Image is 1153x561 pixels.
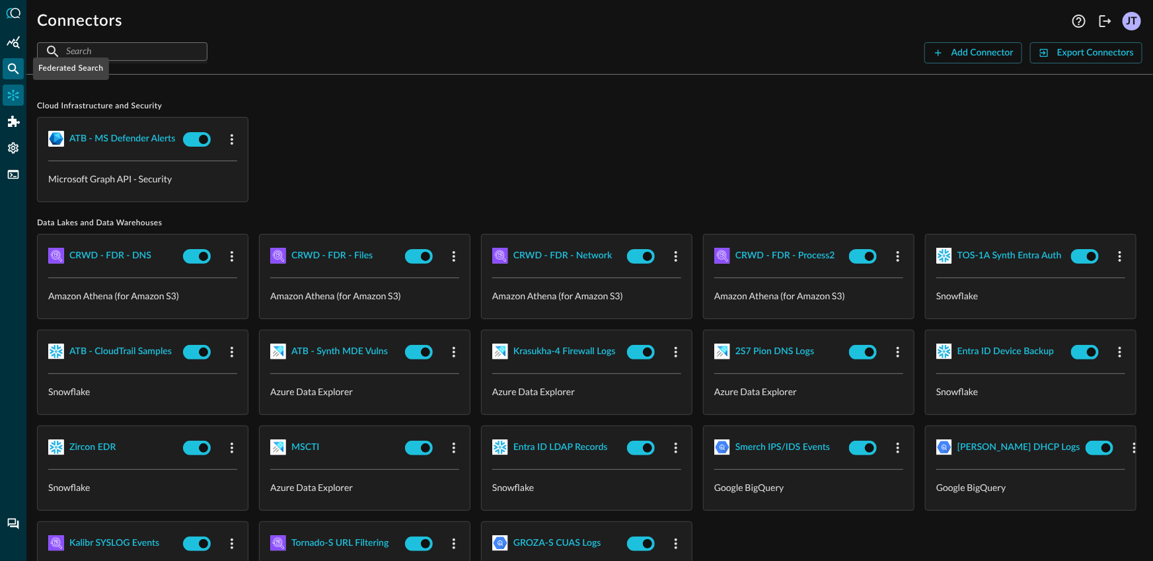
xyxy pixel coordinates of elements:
div: Export Connectors [1057,45,1134,61]
div: Federated Search [3,58,24,79]
button: Krasukha-4 Firewall Logs [513,341,616,362]
button: Smerch IPS/IDS Events [735,437,830,458]
img: Snowflake.svg [936,344,952,359]
div: Zircon EDR [69,439,116,456]
img: Snowflake.svg [936,248,952,264]
div: CRWD - FDR - Network [513,248,613,264]
button: Zircon EDR [69,437,116,458]
div: Entra ID LDAP Records [513,439,608,456]
img: AzureDataExplorer.svg [714,344,730,359]
img: AzureDataExplorer.svg [270,439,286,455]
button: Logout [1095,11,1116,32]
button: Help [1068,11,1090,32]
div: CRWD - FDR - Files [291,248,373,264]
p: Microsoft Graph API - Security [48,172,237,186]
button: Tornado-S URL Filtering [291,533,389,554]
button: CRWD - FDR - Network [513,245,613,266]
div: [PERSON_NAME] DHCP Logs [957,439,1080,456]
img: AWSAthena.svg [48,248,64,264]
div: Entra ID Device Backup [957,344,1054,360]
p: Snowflake [48,480,237,494]
p: Snowflake [936,289,1125,303]
button: CRWD - FDR - DNS [69,245,151,266]
div: Settings [3,137,24,159]
p: Google BigQuery [714,480,903,494]
button: CRWD - FDR - Files [291,245,373,266]
div: GROZA-S CUAS Logs [513,535,601,552]
p: Snowflake [936,385,1125,398]
div: Add Connector [951,45,1014,61]
div: ATB - CloudTrail Samples [69,344,172,360]
div: FSQL [3,164,24,185]
img: Snowflake.svg [48,344,64,359]
div: Federated Search [33,57,109,80]
div: Krasukha-4 Firewall Logs [513,344,616,360]
p: Azure Data Explorer [714,385,903,398]
img: AWSAthena.svg [270,248,286,264]
button: Entra ID LDAP Records [513,437,608,458]
img: Snowflake.svg [48,439,64,455]
div: Kalibr SYSLOG Events [69,535,159,552]
span: Data Lakes and Data Warehouses [37,218,1142,229]
button: ATB - Synth MDE Vulns [291,341,388,362]
img: GoogleBigQuery.svg [936,439,952,455]
button: Add Connector [924,42,1022,63]
span: Cloud Infrastructure and Security [37,101,1142,112]
div: Connectors [3,85,24,106]
img: MicrosoftGraph.svg [48,131,64,147]
p: Amazon Athena (for Amazon S3) [48,289,237,303]
button: MSCTI [291,437,319,458]
button: 2S7 Pion DNS Logs [735,341,814,362]
p: Google BigQuery [936,480,1125,494]
h1: Connectors [37,11,122,32]
div: 2S7 Pion DNS Logs [735,344,814,360]
button: [PERSON_NAME] DHCP Logs [957,437,1080,458]
div: CRWD - FDR - Process2 [735,248,835,264]
img: Snowflake.svg [492,439,508,455]
p: Snowflake [48,385,237,398]
p: Amazon Athena (for Amazon S3) [714,289,903,303]
img: AWSAthena.svg [48,535,64,551]
p: Snowflake [492,480,681,494]
button: GROZA-S CUAS Logs [513,533,601,554]
div: JT [1123,12,1141,30]
button: Kalibr SYSLOG Events [69,533,159,554]
div: CRWD - FDR - DNS [69,248,151,264]
div: ATB - Synth MDE Vulns [291,344,388,360]
button: Entra ID Device Backup [957,341,1054,362]
div: Addons [3,111,24,132]
img: AWSAthena.svg [492,248,508,264]
p: Azure Data Explorer [270,385,459,398]
p: Azure Data Explorer [270,480,459,494]
button: ATB - MS Defender Alerts [69,128,175,149]
div: Tornado-S URL Filtering [291,535,389,552]
div: Summary Insights [3,32,24,53]
p: Amazon Athena (for Amazon S3) [270,289,459,303]
img: AWSAthena.svg [714,248,730,264]
div: Smerch IPS/IDS Events [735,439,830,456]
img: AzureDataExplorer.svg [492,344,508,359]
img: AzureDataExplorer.svg [270,344,286,359]
p: Amazon Athena (for Amazon S3) [492,289,681,303]
button: CRWD - FDR - Process2 [735,245,835,266]
p: Azure Data Explorer [492,385,681,398]
div: Chat [3,513,24,535]
img: GoogleBigQuery.svg [714,439,730,455]
div: TOS-1A Synth Entra Auth [957,248,1062,264]
img: GoogleBigQuery.svg [492,535,508,551]
button: Export Connectors [1030,42,1142,63]
div: MSCTI [291,439,319,456]
button: ATB - CloudTrail Samples [69,341,172,362]
button: TOS-1A Synth Entra Auth [957,245,1062,266]
img: AWSAthena.svg [270,535,286,551]
div: ATB - MS Defender Alerts [69,131,175,147]
input: Search [66,39,177,63]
